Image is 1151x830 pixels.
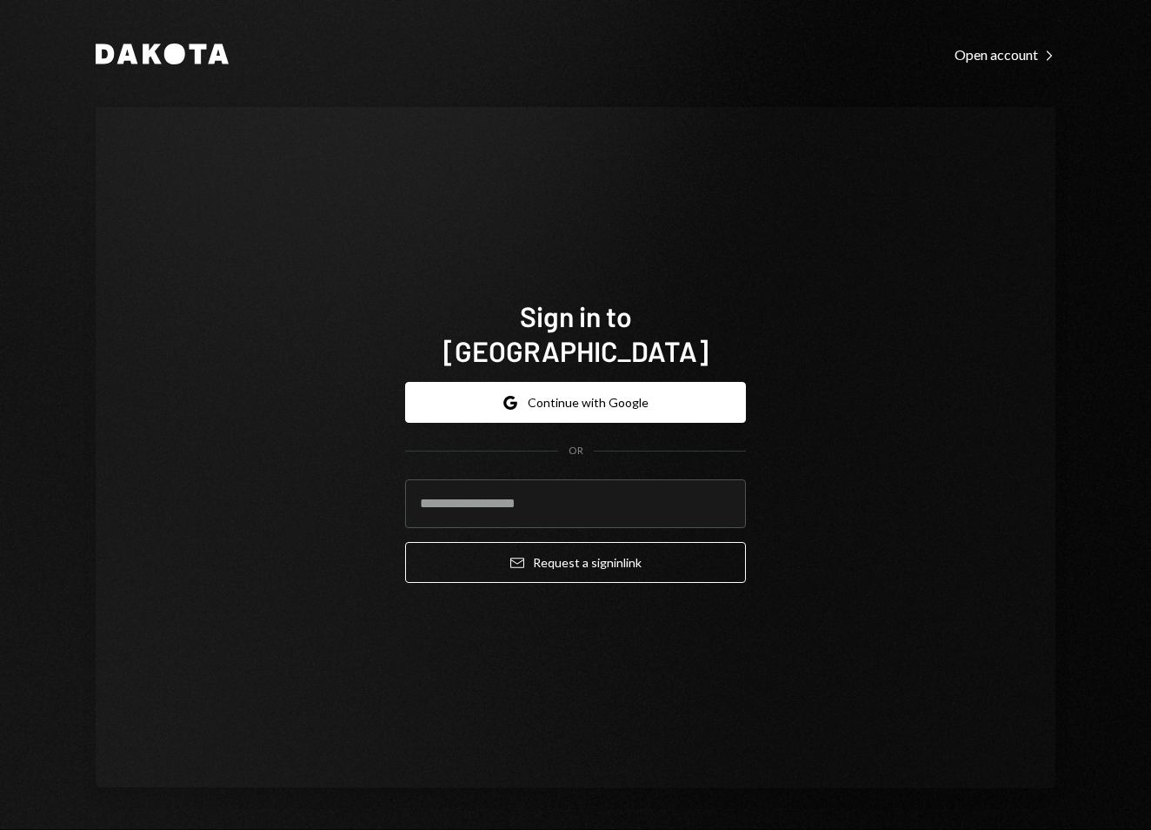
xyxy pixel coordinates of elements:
[405,542,746,583] button: Request a signinlink
[955,44,1055,64] a: Open account
[955,46,1055,64] div: Open account
[405,298,746,368] h1: Sign in to [GEOGRAPHIC_DATA]
[405,382,746,423] button: Continue with Google
[569,444,583,459] div: OR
